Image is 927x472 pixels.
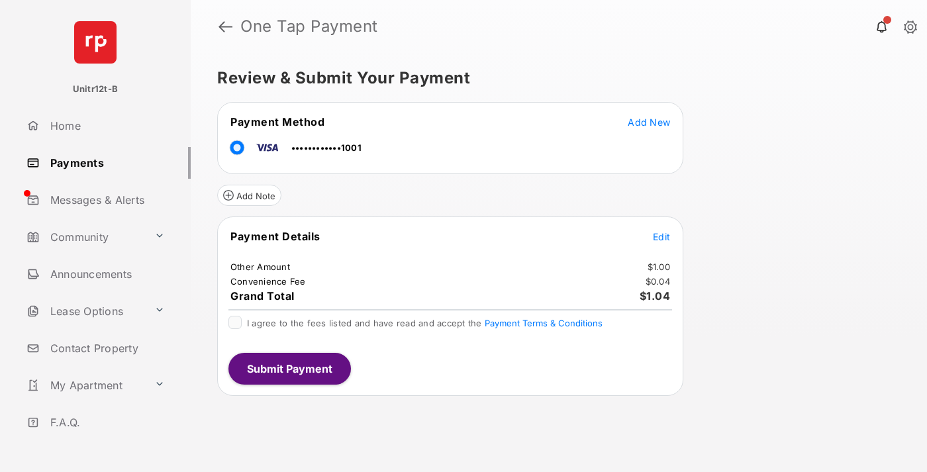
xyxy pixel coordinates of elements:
[217,70,890,86] h5: Review & Submit Your Payment
[21,110,191,142] a: Home
[628,115,670,128] button: Add New
[647,261,671,273] td: $1.00
[21,332,191,364] a: Contact Property
[645,275,671,287] td: $0.04
[21,369,149,401] a: My Apartment
[230,230,320,243] span: Payment Details
[640,289,671,303] span: $1.04
[21,406,191,438] a: F.A.Q.
[240,19,378,34] strong: One Tap Payment
[628,117,670,128] span: Add New
[230,275,307,287] td: Convenience Fee
[21,184,191,216] a: Messages & Alerts
[653,230,670,243] button: Edit
[230,289,295,303] span: Grand Total
[21,221,149,253] a: Community
[73,83,118,96] p: Unitr12t-B
[21,147,191,179] a: Payments
[21,258,191,290] a: Announcements
[230,115,324,128] span: Payment Method
[74,21,117,64] img: svg+xml;base64,PHN2ZyB4bWxucz0iaHR0cDovL3d3dy53My5vcmcvMjAwMC9zdmciIHdpZHRoPSI2NCIgaGVpZ2h0PSI2NC...
[217,185,281,206] button: Add Note
[228,353,351,385] button: Submit Payment
[653,231,670,242] span: Edit
[230,261,291,273] td: Other Amount
[291,142,362,153] span: ••••••••••••1001
[21,295,149,327] a: Lease Options
[485,318,603,328] button: I agree to the fees listed and have read and accept the
[247,318,603,328] span: I agree to the fees listed and have read and accept the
